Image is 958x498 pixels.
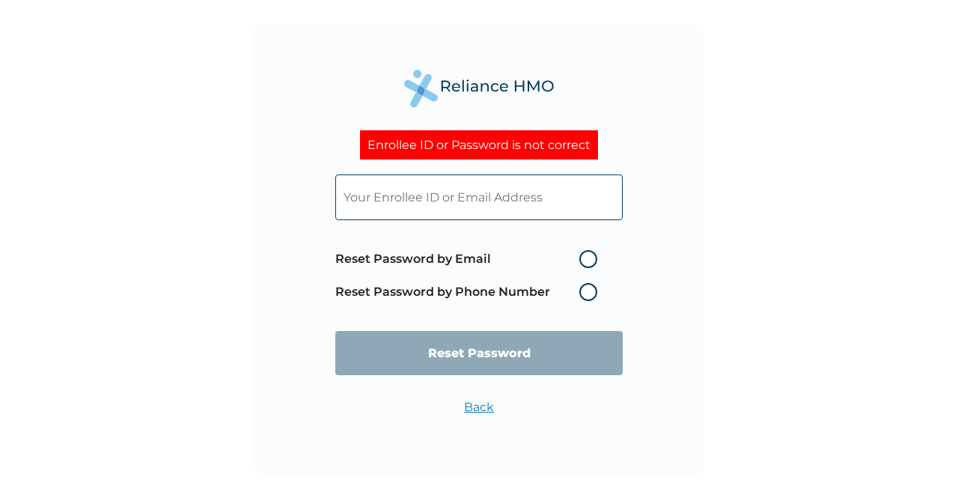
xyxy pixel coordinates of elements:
[404,70,554,108] img: Reliance Health's Logo
[335,243,605,309] span: Password reset method
[464,400,494,414] a: Back
[335,283,605,301] label: Reset Password by Phone Number
[335,174,623,220] input: Your Enrollee ID or Email Address
[335,250,605,268] label: Reset Password by Email
[360,130,598,160] div: Enrollee ID or Password is not correct
[335,331,623,375] input: Reset Password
